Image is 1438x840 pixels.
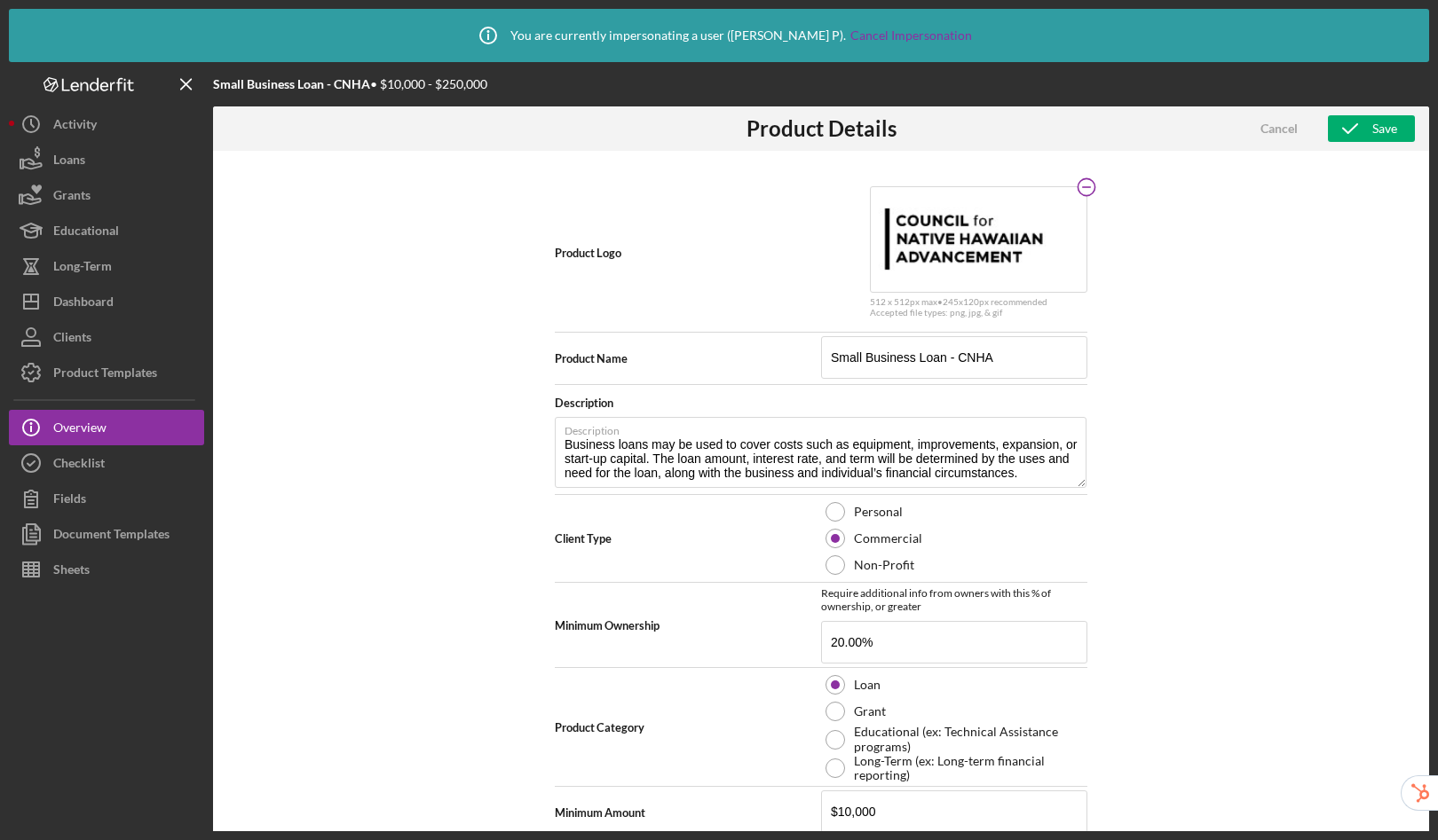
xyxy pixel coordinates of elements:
[854,704,886,718] label: Grant
[854,725,1083,753] label: Educational (ex: Technical Assistance programs)
[9,248,204,284] button: Long-Term
[53,213,119,253] div: Educational
[555,531,821,546] span: Client Type
[854,754,1083,782] label: Long-Term (ex: Long-term financial reporting)
[850,28,972,43] a: Cancel Impersonation
[53,177,91,217] div: Grants
[747,116,897,141] h3: Product Details
[9,106,204,142] button: Activity
[555,720,821,734] span: Product Category
[53,142,85,182] div: Loans
[555,396,613,410] span: Description
[1328,115,1415,142] button: Save
[854,558,914,572] label: Non-Profit
[213,76,370,91] b: Small Business Loan - CNHA
[555,805,821,820] span: Minimum Amount
[854,505,903,519] label: Personal
[1235,115,1323,142] button: Cancel
[53,319,91,359] div: Clients
[9,284,204,319] button: Dashboard
[555,246,821,260] span: Product Logo
[555,417,1086,488] textarea: Business loans may be used to cover costs such as equipment, improvements, expansion, or start-up...
[565,418,1086,437] label: Description
[854,678,881,692] label: Loan
[53,445,105,485] div: Checklist
[870,308,1087,318] div: Accepted file types: png, jpg, & gif
[9,355,204,390] button: Product Templates
[9,410,204,445] button: Overview
[1372,115,1397,142] div: Save
[9,445,204,481] button: Checklist
[9,516,204,552] button: Document Templates
[53,106,97,146] div: Activity
[53,410,107,450] div: Overview
[53,355,157,395] div: Product Templates
[871,187,1086,292] img: logo
[466,13,972,58] div: You are currently impersonating a user ( [PERSON_NAME] P ).
[9,213,204,248] button: Educational
[53,284,114,324] div: Dashboard
[213,77,487,91] div: • $10,000 - $250,000
[9,142,204,177] button: Loans
[870,297,1087,308] div: 512 x 512px max • 245 x 120 px recommended
[1260,115,1298,142] div: Cancel
[9,319,204,355] button: Clients
[854,531,922,546] label: Commercial
[555,618,821,632] span: Minimum Ownership
[53,552,90,592] div: Sheets
[53,481,86,521] div: Fields
[53,516,170,556] div: Document Templates
[9,481,204,516] button: Fields
[9,552,204,587] button: Sheets
[9,177,204,213] button: Grants
[53,248,112,288] div: Long-Term
[821,586,1087,613] div: Require additional info from owners with this % of ownership, or greater
[555,351,821,365] span: Product Name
